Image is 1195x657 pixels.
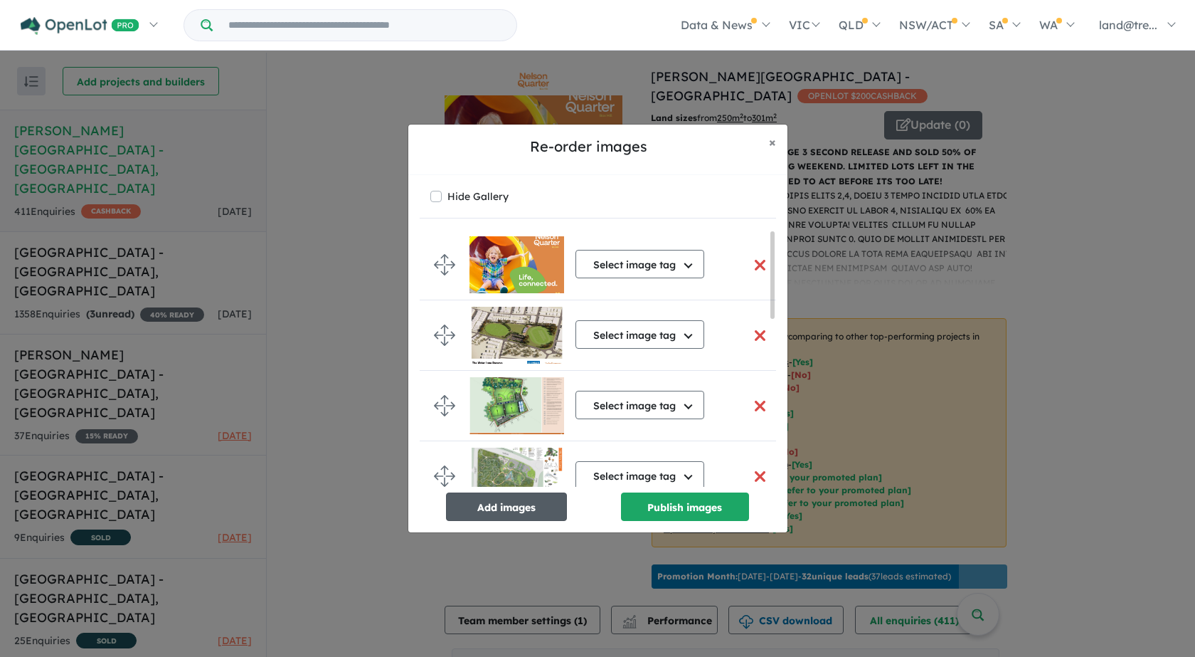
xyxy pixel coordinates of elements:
[769,134,776,150] span: ×
[575,320,704,349] button: Select image tag
[575,461,704,490] button: Select image tag
[1099,18,1157,32] span: land@tre...
[21,17,139,35] img: Openlot PRO Logo White
[434,325,455,346] img: drag.svg
[447,186,509,206] label: Hide Gallery
[216,10,514,41] input: Try estate name, suburb, builder or developer
[434,395,455,416] img: drag.svg
[469,307,564,364] img: Nelson%20Quarter%20Estate%20-%20Box%20Hill___1755042968.jpg
[469,448,564,505] img: Nelson%20Quarter%20Estate%20-%20Box%20Hill___1755058521.jpg
[434,466,455,487] img: drag.svg
[469,377,564,434] img: Nelson%20Quarter%20Estate%20-%20Box%20Hill___1754971799.jpg
[575,250,704,278] button: Select image tag
[434,254,455,275] img: drag.svg
[621,493,749,521] button: Publish images
[469,236,564,293] img: Nelson%20Quarter%20Estate%20-%20Box%20Hill___1755825304.jpg
[446,493,567,521] button: Add images
[420,136,758,157] h5: Re-order images
[575,391,704,419] button: Select image tag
